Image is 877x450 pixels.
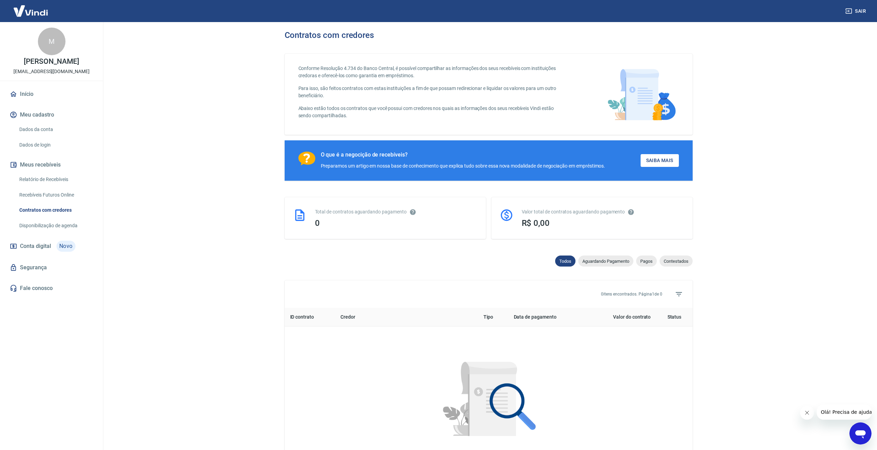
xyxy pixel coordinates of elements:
th: ID contrato [285,308,335,327]
div: 0 [315,218,478,228]
span: Aguardando Pagamento [578,259,633,264]
span: Conta digital [20,241,51,251]
th: Valor do contrato [586,308,656,327]
span: Contestados [660,259,693,264]
img: Ícone com um ponto de interrogação. [298,151,315,166]
div: Valor total de contratos aguardando pagamento [522,208,684,216]
a: Conta digitalNovo [8,238,95,254]
div: Todos [555,256,575,267]
div: Contestados [660,256,693,267]
span: Todos [555,259,575,264]
span: Olá! Precisa de ajuda? [4,5,58,10]
div: O que é a negocição de recebíveis? [321,151,605,158]
a: Contratos com credores [17,203,95,217]
p: Conforme Resolução 4.734 do Banco Central, é possível compartilhar as informações dos seus recebí... [298,65,565,79]
iframe: Mensagem da empresa [817,404,871,420]
th: Data de pagamento [508,308,586,327]
a: Início [8,87,95,102]
iframe: Botão para abrir a janela de mensagens [849,422,871,444]
th: Credor [335,308,478,327]
a: Fale conosco [8,281,95,296]
p: Abaixo estão todos os contratos que você possui com credores nos quais as informações dos seus re... [298,105,565,119]
p: Para isso, são feitos contratos com estas instituições a fim de que possam redirecionar e liquida... [298,85,565,99]
th: Tipo [478,308,508,327]
th: Status [656,308,692,327]
img: main-image.9f1869c469d712ad33ce.png [604,65,679,124]
a: Segurança [8,260,95,275]
p: [PERSON_NAME] [24,58,79,65]
button: Meus recebíveis [8,157,95,172]
a: Relatório de Recebíveis [17,172,95,187]
span: Novo [57,241,75,252]
span: Filtros [671,286,687,302]
span: R$ 0,00 [522,218,550,228]
a: Recebíveis Futuros Online [17,188,95,202]
a: Saiba Mais [641,154,679,167]
div: Pagos [636,256,657,267]
div: Preparamos um artigo em nossa base de conhecimento que explica tudo sobre essa nova modalidade de... [321,162,605,170]
a: Dados da conta [17,122,95,137]
div: M [38,28,65,55]
svg: Esses contratos não se referem à Vindi, mas sim a outras instituições. [409,209,416,216]
button: Meu cadastro [8,107,95,122]
img: Vindi [8,0,53,21]
a: Dados de login [17,138,95,152]
div: Total de contratos aguardando pagamento [315,208,478,216]
p: 0 itens encontrados. Página 1 de 0 [601,291,662,297]
svg: O valor comprometido não se refere a pagamentos pendentes na Vindi e sim como garantia a outras i... [628,209,634,216]
button: Sair [844,5,869,18]
p: [EMAIL_ADDRESS][DOMAIN_NAME] [13,68,90,75]
iframe: Fechar mensagem [800,406,814,420]
span: Pagos [636,259,657,264]
h3: Contratos com credores [285,30,374,40]
a: Disponibilização de agenda [17,219,95,233]
div: Aguardando Pagamento [578,256,633,267]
